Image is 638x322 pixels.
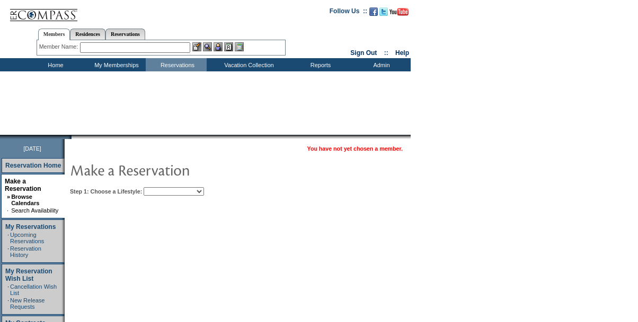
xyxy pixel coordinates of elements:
img: Become our fan on Facebook [369,7,378,16]
b: » [7,194,10,200]
img: pgTtlMakeReservation.gif [70,159,282,180]
a: Follow us on Twitter [379,11,388,17]
a: New Release Requests [10,297,45,310]
div: Member Name: [39,42,80,51]
td: Reservations [146,58,207,71]
img: Follow us on Twitter [379,7,388,16]
a: My Reservation Wish List [5,268,52,282]
a: Members [38,29,70,40]
td: · [7,283,9,296]
a: Reservation History [10,245,41,258]
a: Become our fan on Facebook [369,11,378,17]
a: My Reservations [5,223,56,231]
a: Reservations [105,29,145,40]
img: promoShadowLeftCorner.gif [68,135,72,139]
td: · [7,232,9,244]
td: · [7,245,9,258]
a: Upcoming Reservations [10,232,44,244]
a: Make a Reservation [5,178,41,192]
a: Sign Out [350,49,377,57]
a: Subscribe to our YouTube Channel [389,11,409,17]
td: My Memberships [85,58,146,71]
a: Residences [70,29,105,40]
img: b_calculator.gif [235,42,244,51]
img: View [203,42,212,51]
td: Vacation Collection [207,58,289,71]
td: Reports [289,58,350,71]
span: [DATE] [23,145,41,152]
td: Admin [350,58,411,71]
img: Subscribe to our YouTube Channel [389,8,409,16]
a: Search Availability [11,207,58,214]
a: Help [395,49,409,57]
b: Step 1: Choose a Lifestyle: [70,188,142,195]
td: · [7,207,10,214]
img: Reservations [224,42,233,51]
a: Browse Calendars [11,194,39,206]
td: Home [24,58,85,71]
a: Reservation Home [5,162,61,169]
a: Cancellation Wish List [10,283,57,296]
img: b_edit.gif [192,42,201,51]
td: Follow Us :: [330,6,367,19]
span: :: [384,49,388,57]
img: blank.gif [72,135,73,139]
img: Impersonate [214,42,223,51]
span: You have not yet chosen a member. [307,145,403,152]
td: · [7,297,9,310]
